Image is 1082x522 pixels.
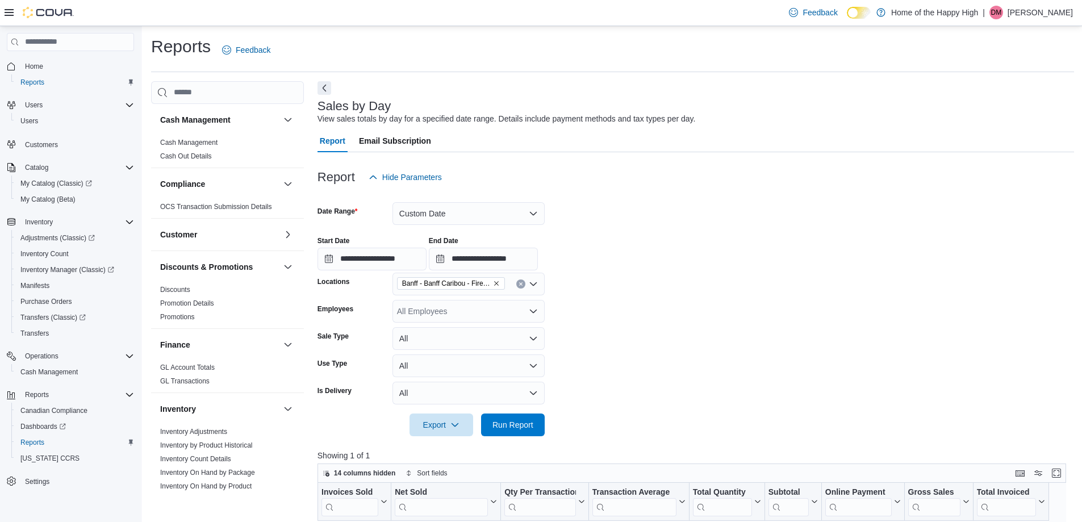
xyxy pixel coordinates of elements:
[281,338,295,352] button: Finance
[825,487,892,516] div: Online Payment
[160,178,205,190] h3: Compliance
[160,299,214,307] a: Promotion Details
[16,114,43,128] a: Users
[20,297,72,306] span: Purchase Orders
[392,382,545,404] button: All
[160,364,215,371] a: GL Account Totals
[20,60,48,73] a: Home
[151,200,304,218] div: Compliance
[16,76,134,89] span: Reports
[20,233,95,243] span: Adjustments (Classic)
[20,215,134,229] span: Inventory
[16,193,134,206] span: My Catalog (Beta)
[492,419,533,431] span: Run Report
[318,113,696,125] div: View sales totals by day for a specified date range. Details include payment methods and tax type...
[318,386,352,395] label: Is Delivery
[410,414,473,436] button: Export
[151,361,304,392] div: Finance
[11,403,139,419] button: Canadian Compliance
[16,452,134,465] span: Washington CCRS
[20,161,53,174] button: Catalog
[160,152,212,161] span: Cash Out Details
[16,404,134,417] span: Canadian Compliance
[160,377,210,386] span: GL Transactions
[20,329,49,338] span: Transfers
[160,482,252,490] a: Inventory On Hand by Product
[334,469,396,478] span: 14 columns hidden
[16,327,134,340] span: Transfers
[592,487,676,498] div: Transaction Average
[395,487,497,516] button: Net Sold
[11,294,139,310] button: Purchase Orders
[16,263,119,277] a: Inventory Manager (Classic)
[397,277,505,290] span: Banff - Banff Caribou - Fire & Flower
[11,230,139,246] a: Adjustments (Classic)
[160,313,195,321] a: Promotions
[16,420,134,433] span: Dashboards
[16,247,134,261] span: Inventory Count
[20,368,78,377] span: Cash Management
[160,482,252,491] span: Inventory On Hand by Product
[160,377,210,385] a: GL Transactions
[382,172,442,183] span: Hide Parameters
[160,468,255,477] span: Inventory On Hand by Package
[692,487,761,516] button: Total Quantity
[160,299,214,308] span: Promotion Details
[318,359,347,368] label: Use Type
[11,325,139,341] button: Transfers
[16,452,84,465] a: [US_STATE] CCRS
[160,139,218,147] a: Cash Management
[318,248,427,270] input: Press the down key to open a popover containing a calendar.
[1050,466,1063,480] button: Enter fullscreen
[160,229,279,240] button: Customer
[25,352,59,361] span: Operations
[1008,6,1073,19] p: [PERSON_NAME]
[768,487,809,498] div: Subtotal
[364,166,446,189] button: Hide Parameters
[160,261,253,273] h3: Discounts & Promotions
[493,280,500,287] button: Remove Banff - Banff Caribou - Fire & Flower from selection in this group
[25,101,43,110] span: Users
[16,177,134,190] span: My Catalog (Classic)
[160,229,197,240] h3: Customer
[991,6,1002,19] span: DM
[16,295,77,308] a: Purchase Orders
[16,311,90,324] a: Transfers (Classic)
[395,487,488,498] div: Net Sold
[11,364,139,380] button: Cash Management
[392,354,545,377] button: All
[481,414,545,436] button: Run Report
[25,62,43,71] span: Home
[318,450,1074,461] p: Showing 1 of 1
[318,304,353,314] label: Employees
[318,466,400,480] button: 14 columns hidden
[20,98,134,112] span: Users
[692,487,751,498] div: Total Quantity
[20,454,80,463] span: [US_STATE] CCRS
[16,404,92,417] a: Canadian Compliance
[768,487,809,516] div: Subtotal
[908,487,960,516] div: Gross Sales
[160,363,215,372] span: GL Account Totals
[321,487,378,516] div: Invoices Sold
[20,138,62,152] a: Customers
[25,390,49,399] span: Reports
[11,191,139,207] button: My Catalog (Beta)
[908,487,960,498] div: Gross Sales
[321,487,387,516] button: Invoices Sold
[825,487,901,516] button: Online Payment
[160,403,196,415] h3: Inventory
[592,487,685,516] button: Transaction Average
[20,179,92,188] span: My Catalog (Classic)
[392,327,545,350] button: All
[16,263,134,277] span: Inventory Manager (Classic)
[692,487,751,516] div: Total Quantity
[392,202,545,225] button: Custom Date
[2,387,139,403] button: Reports
[20,438,44,447] span: Reports
[318,207,358,216] label: Date Range
[20,349,63,363] button: Operations
[529,279,538,289] button: Open list of options
[20,475,54,488] a: Settings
